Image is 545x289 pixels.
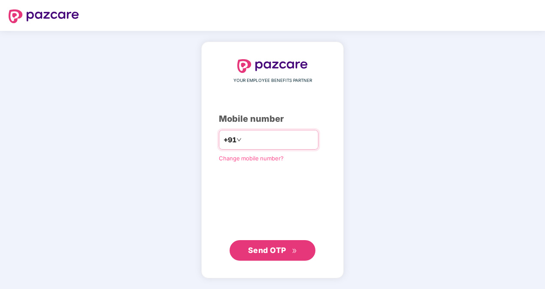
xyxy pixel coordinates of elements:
span: +91 [224,135,236,145]
img: logo [237,59,308,73]
div: Mobile number [219,112,326,126]
img: logo [9,9,79,23]
span: YOUR EMPLOYEE BENEFITS PARTNER [233,77,312,84]
span: down [236,137,242,142]
span: Send OTP [248,246,286,255]
button: Send OTPdouble-right [230,240,315,261]
a: Change mobile number? [219,155,284,162]
span: double-right [292,248,297,254]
